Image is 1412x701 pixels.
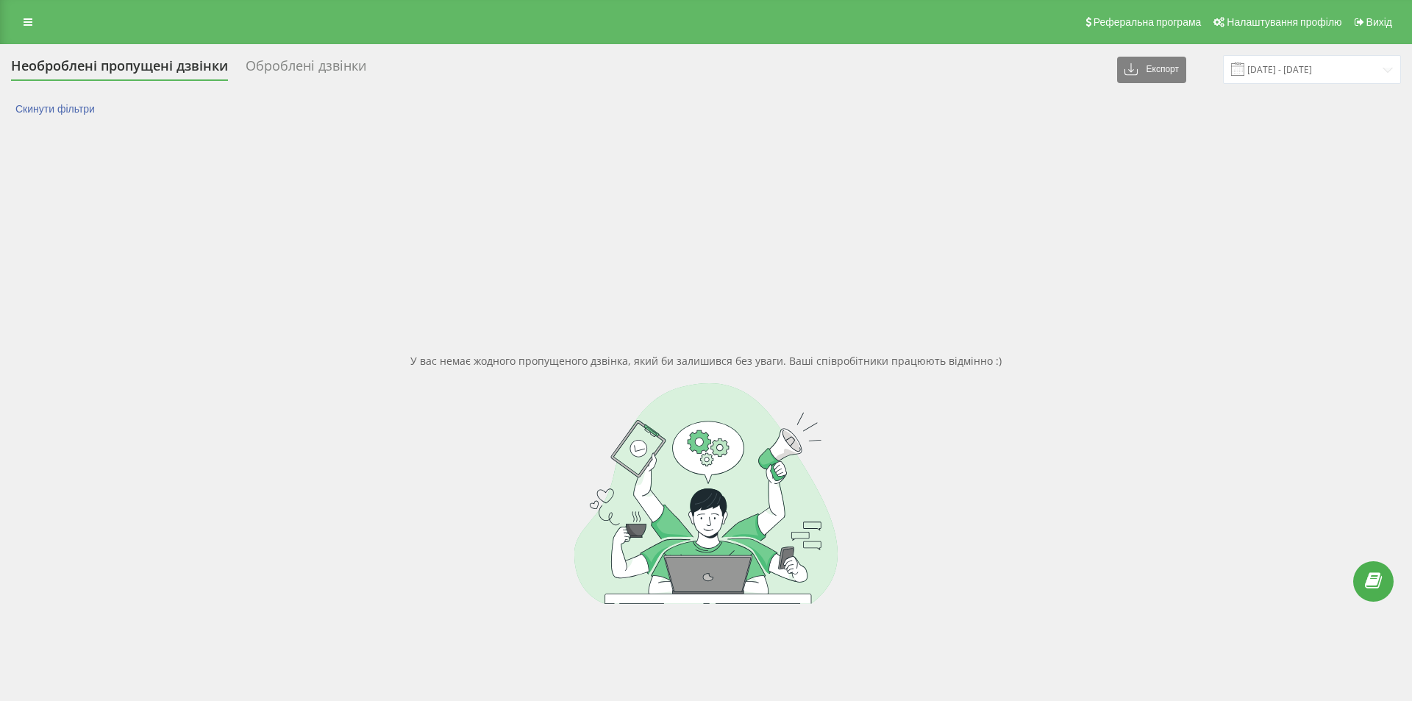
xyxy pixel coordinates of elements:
[246,58,366,81] div: Оброблені дзвінки
[1117,57,1186,83] button: Експорт
[1366,16,1392,28] span: Вихід
[1094,16,1202,28] span: Реферальна програма
[1227,16,1341,28] span: Налаштування профілю
[11,102,102,115] button: Скинути фільтри
[11,58,228,81] div: Необроблені пропущені дзвінки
